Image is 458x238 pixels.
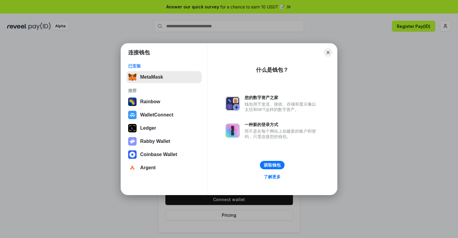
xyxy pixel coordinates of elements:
button: 获取钱包 [260,161,285,169]
div: Rainbow [140,99,160,104]
img: svg+xml,%3Csvg%20fill%3D%22none%22%20height%3D%2233%22%20viewBox%3D%220%200%2035%2033%22%20width%... [128,73,137,81]
div: 了解更多 [264,174,281,179]
div: MetaMask [140,74,163,80]
button: WalletConnect [126,109,202,121]
div: 而不是在每个网站上创建新的账户和密码，只需连接您的钱包。 [245,128,319,139]
img: svg+xml,%3Csvg%20xmlns%3D%22http%3A%2F%2Fwww.w3.org%2F2000%2Fsvg%22%20fill%3D%22none%22%20viewBox... [225,96,240,111]
div: Ledger [140,125,156,131]
button: Close [324,48,332,57]
button: Rainbow [126,96,202,108]
div: Coinbase Wallet [140,152,177,157]
button: Coinbase Wallet [126,149,202,161]
div: 您的数字资产之家 [245,95,319,100]
div: 一种新的登录方式 [245,122,319,127]
div: 推荐 [128,88,200,93]
div: 获取钱包 [264,162,281,168]
div: 什么是钱包？ [256,66,288,74]
img: svg+xml,%3Csvg%20width%3D%2228%22%20height%3D%2228%22%20viewBox%3D%220%200%2028%2028%22%20fill%3D... [128,111,137,119]
button: Ledger [126,122,202,134]
div: WalletConnect [140,112,173,118]
div: 钱包用于发送、接收、存储和显示像以太坊和NFT这样的数字资产。 [245,101,319,112]
div: 已安装 [128,63,200,69]
div: Rabby Wallet [140,139,170,144]
button: MetaMask [126,71,202,83]
button: Rabby Wallet [126,135,202,147]
img: svg+xml,%3Csvg%20width%3D%22120%22%20height%3D%22120%22%20viewBox%3D%220%200%20120%20120%22%20fil... [128,98,137,106]
img: svg+xml,%3Csvg%20width%3D%2228%22%20height%3D%2228%22%20viewBox%3D%220%200%2028%2028%22%20fill%3D... [128,164,137,172]
img: svg+xml,%3Csvg%20width%3D%2228%22%20height%3D%2228%22%20viewBox%3D%220%200%2028%2028%22%20fill%3D... [128,150,137,159]
button: Argent [126,162,202,174]
h1: 连接钱包 [128,49,150,56]
img: svg+xml,%3Csvg%20xmlns%3D%22http%3A%2F%2Fwww.w3.org%2F2000%2Fsvg%22%20width%3D%2228%22%20height%3... [128,124,137,132]
a: 了解更多 [260,173,284,181]
img: svg+xml,%3Csvg%20xmlns%3D%22http%3A%2F%2Fwww.w3.org%2F2000%2Fsvg%22%20fill%3D%22none%22%20viewBox... [128,137,137,146]
img: svg+xml,%3Csvg%20xmlns%3D%22http%3A%2F%2Fwww.w3.org%2F2000%2Fsvg%22%20fill%3D%22none%22%20viewBox... [225,123,240,138]
div: Argent [140,165,156,170]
